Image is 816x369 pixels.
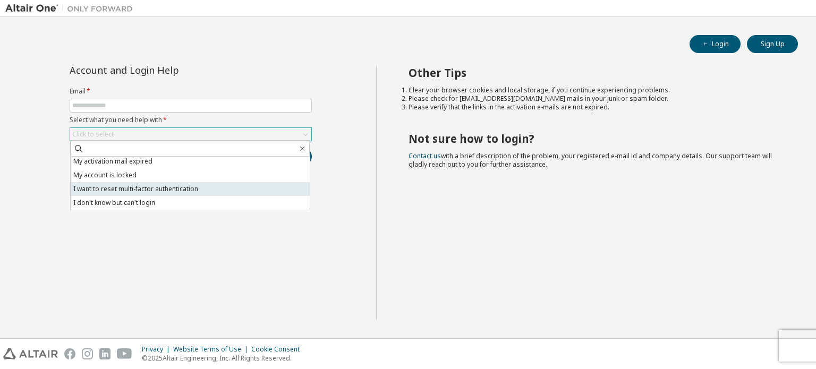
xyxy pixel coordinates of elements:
img: facebook.svg [64,348,75,359]
img: instagram.svg [82,348,93,359]
button: Login [690,35,741,53]
li: Please check for [EMAIL_ADDRESS][DOMAIN_NAME] mails in your junk or spam folder. [409,95,779,103]
div: Website Terms of Use [173,345,251,354]
img: youtube.svg [117,348,132,359]
div: Click to select [70,128,311,141]
img: linkedin.svg [99,348,110,359]
li: Clear your browser cookies and local storage, if you continue experiencing problems. [409,86,779,95]
div: Cookie Consent [251,345,306,354]
img: Altair One [5,3,138,14]
h2: Other Tips [409,66,779,80]
span: with a brief description of the problem, your registered e-mail id and company details. Our suppo... [409,151,772,169]
li: Please verify that the links in the activation e-mails are not expired. [409,103,779,111]
img: altair_logo.svg [3,348,58,359]
div: Privacy [142,345,173,354]
p: © 2025 Altair Engineering, Inc. All Rights Reserved. [142,354,306,363]
div: Account and Login Help [70,66,263,74]
label: Email [70,87,312,96]
div: Click to select [72,130,114,139]
a: Contact us [409,151,441,160]
h2: Not sure how to login? [409,132,779,145]
li: My activation mail expired [71,155,310,168]
button: Sign Up [747,35,798,53]
label: Select what you need help with [70,116,312,124]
